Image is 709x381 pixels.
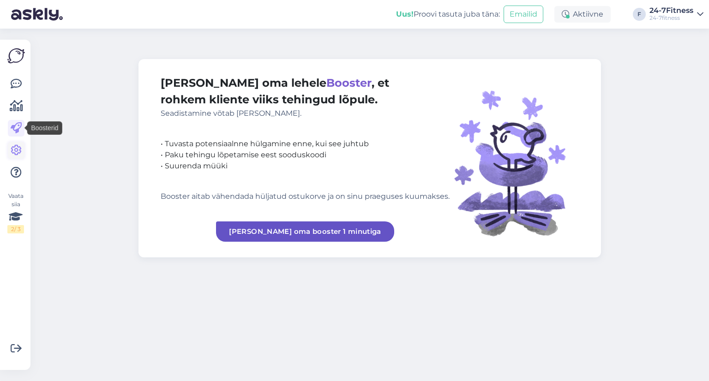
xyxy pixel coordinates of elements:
span: Booster [326,76,372,89]
div: F [633,8,646,21]
div: 24-7Fitness [649,7,693,14]
div: Booster aitab vähendada hüljatud ostukorve ja on sinu praeguses kuumakses. [161,191,450,202]
div: Boosterid [27,121,62,135]
a: [PERSON_NAME] oma booster 1 minutiga [216,221,394,242]
img: illustration [450,75,579,242]
div: • Suurenda müüki [161,161,450,172]
button: Emailid [504,6,543,23]
div: 24-7fitness [649,14,693,22]
img: Askly Logo [7,47,25,65]
a: 24-7Fitness24-7fitness [649,7,703,22]
div: • Paku tehingu lõpetamise eest sooduskoodi [161,149,450,161]
div: • Tuvasta potensiaalnne hülgamine enne, kui see juhtub [161,138,450,149]
b: Uus! [396,10,414,18]
div: Proovi tasuta juba täna: [396,9,500,20]
div: 2 / 3 [7,225,24,233]
div: [PERSON_NAME] oma lehele , et rohkem kliente viiks tehingud lõpule. [161,75,450,119]
div: Aktiivne [554,6,611,23]
div: Seadistamine võtab [PERSON_NAME]. [161,108,450,119]
div: Vaata siia [7,192,24,233]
